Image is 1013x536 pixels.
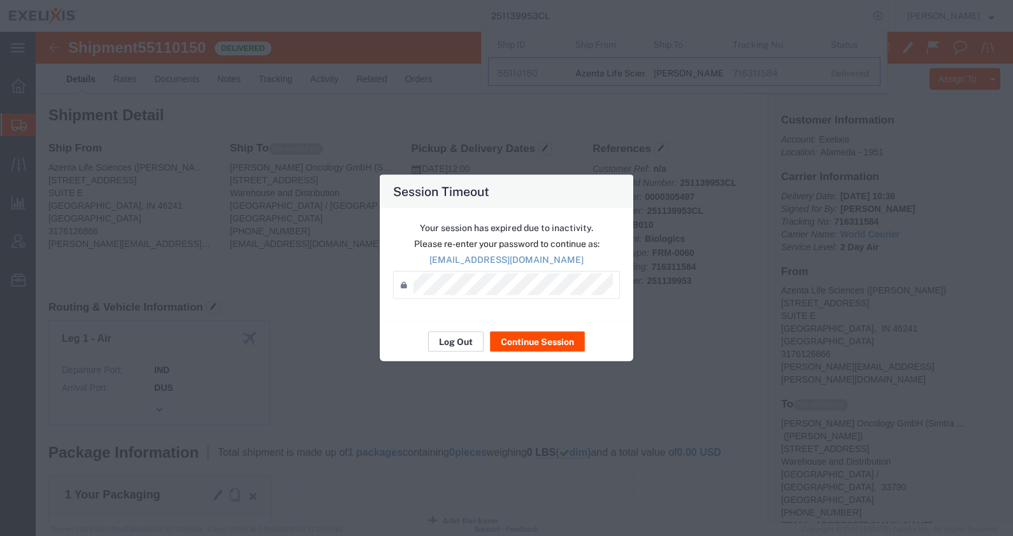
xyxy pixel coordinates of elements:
[393,237,620,251] p: Please re-enter your password to continue as:
[393,182,489,201] h4: Session Timeout
[428,332,484,352] button: Log Out
[490,332,585,352] button: Continue Session
[393,253,620,267] p: [EMAIL_ADDRESS][DOMAIN_NAME]
[393,222,620,235] p: Your session has expired due to inactivity.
